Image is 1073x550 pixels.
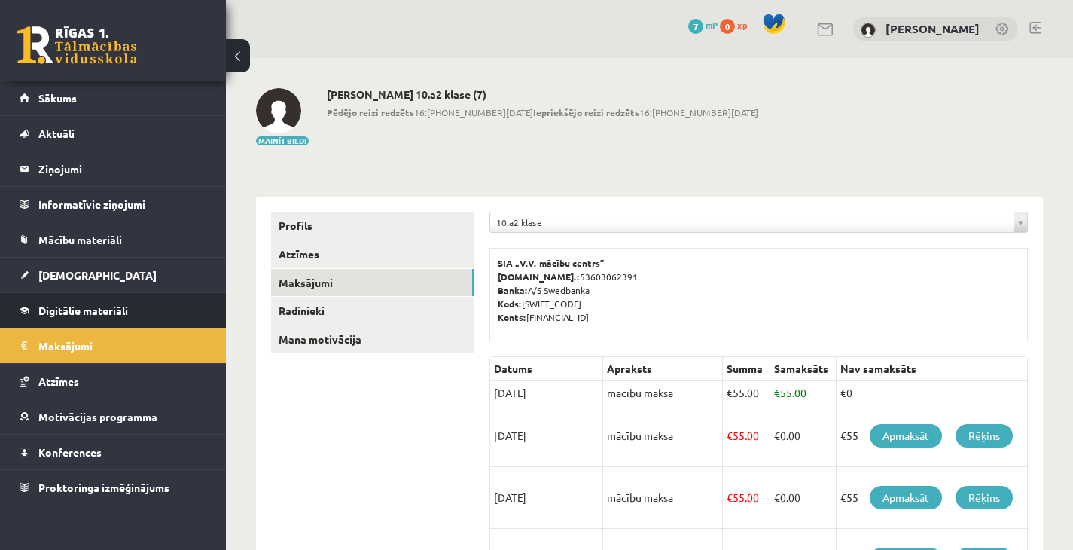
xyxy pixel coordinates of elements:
[271,212,474,240] a: Profils
[836,405,1027,467] td: €55
[727,386,733,399] span: €
[20,187,207,222] a: Informatīvie ziņojumi
[727,490,733,504] span: €
[38,127,75,140] span: Aktuāli
[38,374,79,388] span: Atzīmes
[490,405,603,467] td: [DATE]
[271,240,474,268] a: Atzīmes
[20,328,207,363] a: Maksājumi
[870,424,942,448] a: Apmaksāt
[20,222,207,257] a: Mācību materiāli
[20,399,207,434] a: Motivācijas programma
[38,268,157,282] span: [DEMOGRAPHIC_DATA]
[688,19,718,31] a: 7 mP
[20,81,207,115] a: Sākums
[256,136,309,145] button: Mainīt bildi
[720,19,735,34] span: 0
[38,410,157,423] span: Motivācijas programma
[38,187,207,222] legend: Informatīvie ziņojumi
[737,19,747,31] span: xp
[870,486,942,509] a: Apmaksāt
[836,381,1027,405] td: €0
[603,405,723,467] td: mācību maksa
[490,357,603,381] th: Datums
[17,26,137,64] a: Rīgas 1. Tālmācības vidusskola
[38,445,102,459] span: Konferences
[603,381,723,405] td: mācību maksa
[603,357,723,381] th: Apraksts
[20,435,207,469] a: Konferences
[20,258,207,292] a: [DEMOGRAPHIC_DATA]
[723,405,770,467] td: 55.00
[271,325,474,353] a: Mana motivācija
[496,212,1007,232] span: 10.a2 klase
[38,481,169,494] span: Proktoringa izmēģinājums
[774,490,780,504] span: €
[490,212,1027,232] a: 10.a2 klase
[603,467,723,529] td: mācību maksa
[774,386,780,399] span: €
[498,256,1020,324] p: 53603062391 A/S Swedbanka [SWIFT_CODE] [FINANCIAL_ID]
[723,357,770,381] th: Summa
[498,298,522,310] b: Kods:
[498,311,526,323] b: Konts:
[327,105,758,119] span: 16:[PHONE_NUMBER][DATE] 16:[PHONE_NUMBER][DATE]
[498,270,580,283] b: [DOMAIN_NAME].:
[38,304,128,317] span: Digitālie materiāli
[836,467,1027,529] td: €55
[956,486,1013,509] a: Rēķins
[727,429,733,442] span: €
[256,88,301,133] img: Jūlija Volkova
[770,381,836,405] td: 55.00
[956,424,1013,448] a: Rēķins
[38,328,207,363] legend: Maksājumi
[688,19,703,34] span: 7
[720,19,754,31] a: 0 xp
[38,91,77,105] span: Sākums
[327,106,414,118] b: Pēdējo reizi redzēts
[723,467,770,529] td: 55.00
[327,88,758,101] h2: [PERSON_NAME] 10.a2 klase (7)
[770,405,836,467] td: 0.00
[20,151,207,186] a: Ziņojumi
[20,364,207,399] a: Atzīmes
[861,23,876,38] img: Jūlija Volkova
[533,106,639,118] b: Iepriekšējo reizi redzēts
[706,19,718,31] span: mP
[20,293,207,328] a: Digitālie materiāli
[886,21,980,36] a: [PERSON_NAME]
[490,381,603,405] td: [DATE]
[723,381,770,405] td: 55.00
[770,357,836,381] th: Samaksāts
[770,467,836,529] td: 0.00
[836,357,1027,381] th: Nav samaksāts
[38,151,207,186] legend: Ziņojumi
[774,429,780,442] span: €
[498,284,528,296] b: Banka:
[271,297,474,325] a: Radinieki
[20,470,207,505] a: Proktoringa izmēģinājums
[271,269,474,297] a: Maksājumi
[490,467,603,529] td: [DATE]
[20,116,207,151] a: Aktuāli
[498,257,605,269] b: SIA „V.V. mācību centrs”
[38,233,122,246] span: Mācību materiāli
